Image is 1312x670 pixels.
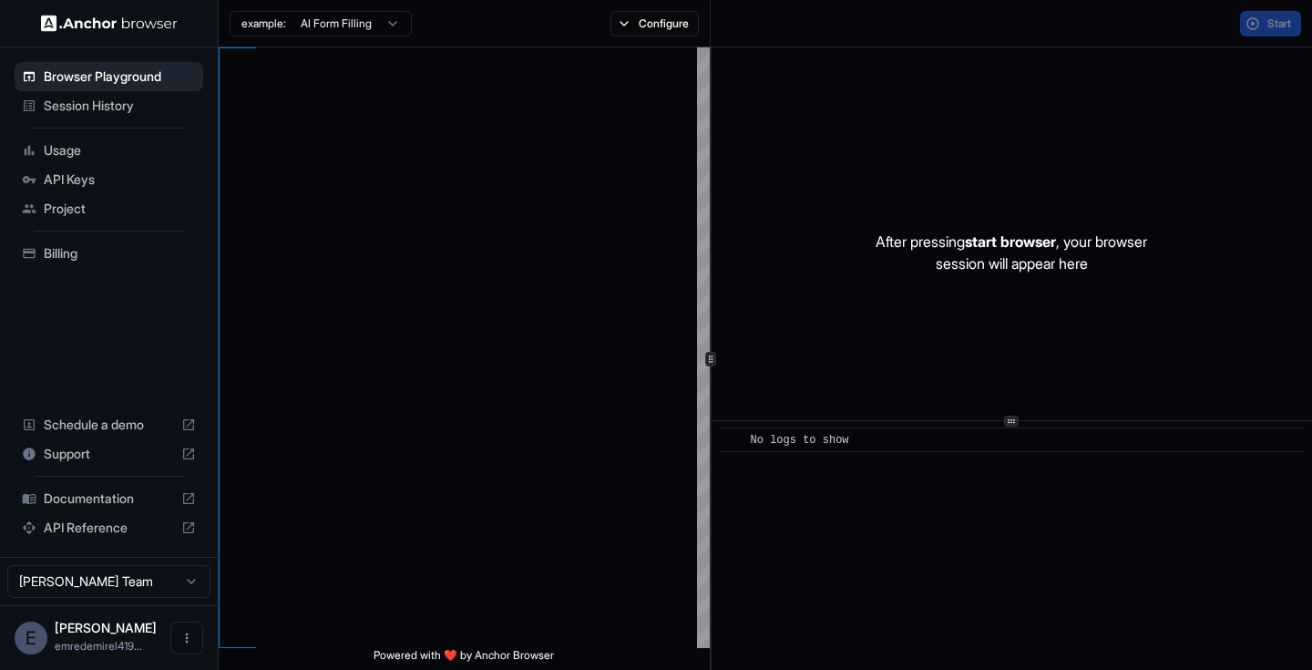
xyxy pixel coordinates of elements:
img: Anchor Logo [41,15,178,32]
div: Billing [15,239,203,268]
div: Usage [15,136,203,165]
span: Emre Demirel [55,620,157,635]
div: API Keys [15,165,203,194]
span: Session History [44,97,196,115]
div: Documentation [15,484,203,513]
div: E [15,622,47,655]
p: After pressing , your browser session will appear here [876,231,1147,274]
div: Support [15,439,203,469]
span: Browser Playground [44,67,196,86]
button: Open menu [170,622,203,655]
span: Schedule a demo [44,416,174,434]
div: API Reference [15,513,203,542]
span: Project [44,200,196,218]
span: Support [44,445,174,463]
span: example: [241,16,286,31]
span: emredemirel4196@gmail.com [55,639,142,653]
button: Configure [610,11,699,36]
span: No logs to show [751,434,849,447]
div: Session History [15,91,203,120]
span: Documentation [44,490,174,508]
span: Billing [44,244,196,263]
span: API Keys [44,170,196,189]
div: Browser Playground [15,62,203,91]
span: Powered with ❤️ by Anchor Browser [374,648,554,670]
span: start browser [965,232,1056,251]
span: ​ [728,431,737,449]
div: Schedule a demo [15,410,203,439]
span: API Reference [44,519,174,537]
span: Usage [44,141,196,160]
div: Project [15,194,203,223]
